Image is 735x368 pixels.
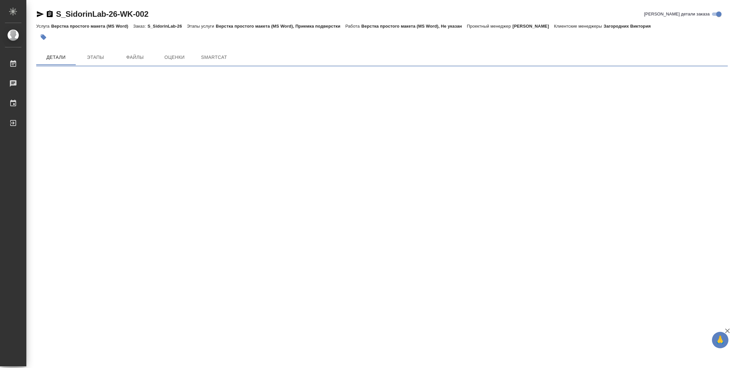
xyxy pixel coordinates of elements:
[187,24,216,29] p: Этапы услуги
[604,24,656,29] p: Загородних Виктория
[554,24,604,29] p: Клиентские менеджеры
[56,10,149,18] a: S_SidorinLab-26-WK-002
[159,53,190,61] span: Оценки
[467,24,512,29] p: Проектный менеджер
[36,10,44,18] button: Скопировать ссылку для ЯМессенджера
[512,24,554,29] p: [PERSON_NAME]
[712,332,728,348] button: 🙏
[36,30,51,44] button: Добавить тэг
[715,333,726,347] span: 🙏
[133,24,147,29] p: Заказ:
[216,24,345,29] p: Верстка простого макета (MS Word), Приемка подверстки
[148,24,187,29] p: S_SidorinLab-26
[644,11,710,17] span: [PERSON_NAME] детали заказа
[36,24,51,29] p: Услуга
[40,53,72,61] span: Детали
[361,24,467,29] p: Верстка простого макета (MS Word), Не указан
[345,24,362,29] p: Работа
[51,24,133,29] p: Верстка простого макета (MS Word)
[46,10,54,18] button: Скопировать ссылку
[198,53,230,61] span: SmartCat
[80,53,111,61] span: Этапы
[119,53,151,61] span: Файлы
